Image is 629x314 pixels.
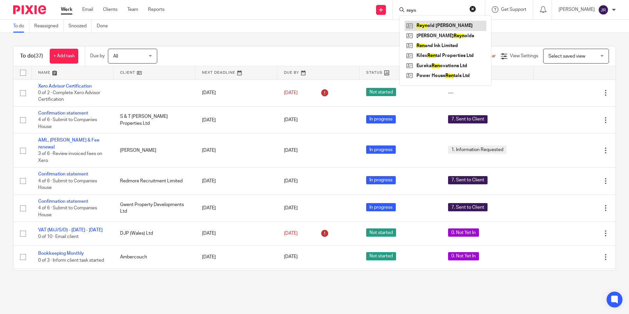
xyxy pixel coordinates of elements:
td: [DATE] [195,269,277,296]
td: Redmore Recruitment Limited [113,168,195,195]
span: 0 of 2 · Complete Xero Advisor Certification [38,91,100,102]
a: Reports [148,6,164,13]
a: VAT (M/J/S/D) - [DATE] - [DATE] [38,228,103,232]
span: [DATE] [284,255,298,259]
img: svg%3E [598,5,609,15]
p: [PERSON_NAME] [559,6,595,13]
a: Confirmation statement [38,199,88,204]
span: In progress [366,203,396,211]
td: Gwent Property Developments Ltd [113,195,195,222]
a: AML, [PERSON_NAME] & Fee renewal [38,138,99,149]
button: Clear [469,6,476,12]
td: [DATE] [195,245,277,269]
td: [DATE] [195,106,277,133]
a: Work [61,6,72,13]
a: Team [127,6,138,13]
td: Ambercouch [113,245,195,269]
span: [DATE] [284,148,298,153]
span: View Settings [510,54,538,58]
a: Confirmation statement [38,111,88,116]
span: In progress [366,176,396,184]
input: Search [406,8,465,14]
a: Email [82,6,93,13]
span: 7. Sent to Client [448,203,488,211]
span: [DATE] [284,179,298,183]
span: 7. Sent to Client [448,176,488,184]
td: Royal [DEMOGRAPHIC_DATA] Legion (Bishopsworth) Memorial Club Limited [113,269,195,296]
p: Due by [90,53,105,59]
td: [DATE] [195,195,277,222]
span: In progress [366,145,396,154]
h1: To do [20,53,43,60]
span: Not started [366,228,396,237]
span: 4 of 6 · Submit to Companies House [38,179,97,190]
td: DJP (Wales) Ltd [113,222,195,245]
span: [DATE] [284,91,298,95]
img: Pixie [13,5,46,14]
span: 0 of 10 · Email client [38,235,79,239]
span: 1. Information Requested [448,145,507,154]
span: Select saved view [548,54,585,59]
a: Snoozed [68,20,92,33]
td: [DATE] [195,79,277,106]
span: [DATE] [284,206,298,210]
span: [DATE] [284,231,298,236]
a: Done [97,20,113,33]
td: S & T [PERSON_NAME] Properties Ltd [113,106,195,133]
a: Confirmation statement [38,172,88,176]
td: [PERSON_NAME] [113,134,195,168]
span: 0 of 3 · Inform client task started [38,258,104,263]
div: --- [448,90,527,96]
td: [DATE] [195,222,277,245]
span: Not started [366,252,396,260]
span: Not started [366,88,396,96]
span: 4 of 6 · Submit to Companies House [38,206,97,217]
a: Xero Advisor Certification [38,84,92,89]
a: Bookkeeping Monthly [38,251,84,256]
a: + Add task [50,49,78,64]
span: (37) [34,53,43,59]
span: 3 of 6 · Review invoiced fees on Xero [38,151,102,163]
span: [DATE] [284,118,298,122]
span: 4 of 6 · Submit to Companies House [38,118,97,129]
span: 0. Not Yet In [448,252,479,260]
a: Reassigned [34,20,63,33]
td: [DATE] [195,134,277,168]
span: 0. Not Yet In [448,228,479,237]
a: To do [13,20,29,33]
span: Get Support [501,7,526,12]
span: In progress [366,115,396,123]
a: Clients [103,6,117,13]
span: 7. Sent to Client [448,115,488,123]
td: [DATE] [195,168,277,195]
span: All [113,54,118,59]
